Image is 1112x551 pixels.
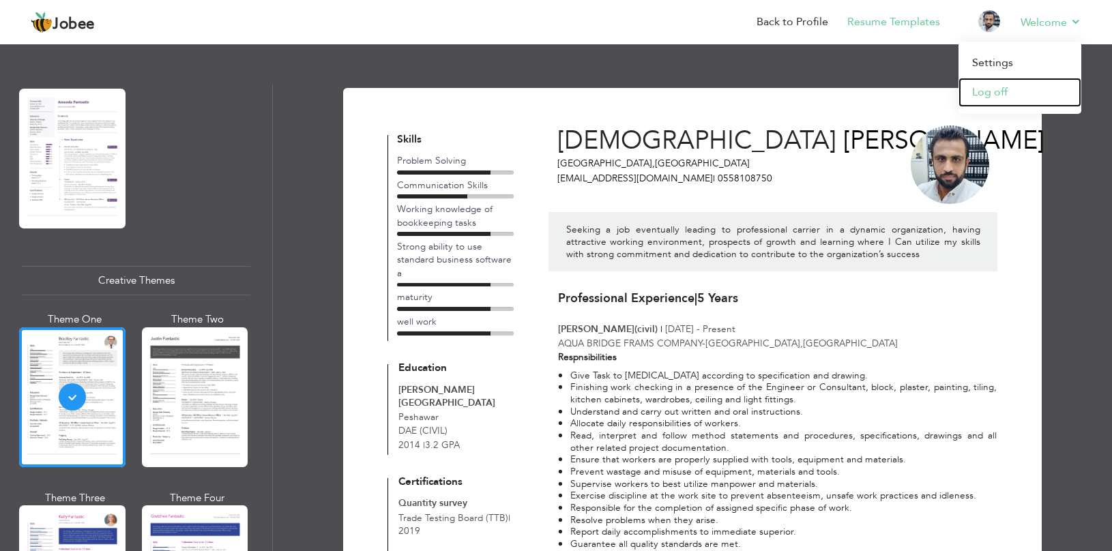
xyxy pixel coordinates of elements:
[800,337,803,350] span: ,
[31,12,53,33] img: jobee.io
[398,496,514,509] div: Quantity survey
[397,154,514,167] div: Problem Solving
[558,538,997,550] li: Guarantee all quality standards are met.
[145,491,251,505] div: Theme Four
[558,351,617,363] strong: ​​​​​Respnsibilities
[397,240,514,280] div: Strong ability to use standard business software a
[22,312,128,327] div: Theme One
[702,337,705,350] span: -
[508,511,510,524] span: |
[398,477,514,488] h4: Certifications
[718,172,772,185] span: 0558108750
[978,10,1000,32] img: Profile Img
[843,123,1044,158] span: [PERSON_NAME]
[53,17,95,32] span: Jobee
[398,383,514,410] div: [PERSON_NAME][GEOGRAPHIC_DATA]
[757,14,828,30] a: Back to Profile
[145,312,251,327] div: Theme Two
[959,48,1081,78] a: Settings
[558,370,997,382] li: Give Task to [MEDICAL_DATA] according to specification and drawing.
[558,381,997,405] li: Finishing work checking in a presence of the Engineer or Consultant, block, plaster, painting, ti...
[558,478,997,490] li: Supervise workers to best utilize manpower and materials.
[398,524,420,537] span: 2019
[694,290,697,307] span: |
[397,134,514,146] h4: Skills
[22,491,128,505] div: Theme Three
[423,438,425,451] span: |
[652,157,655,170] span: ,
[558,490,997,502] li: Exercise discipline at the work site to prevent absenteeism, unsafe work practices and idleness.
[557,172,715,185] span: [EMAIL_ADDRESS][DOMAIN_NAME]
[558,292,997,306] h3: Professional Experience 5 Years
[398,411,439,423] span: Peshawar
[558,453,997,466] li: Ensure that workers are properly supplied with tools, equipment and materials.
[557,123,836,158] span: [DEMOGRAPHIC_DATA]
[558,514,997,526] li: Resolve problems when they arise.
[398,511,514,538] div: Trade Testing Board (TTB)
[22,266,250,295] div: Creative Themes
[713,172,715,185] span: |
[397,315,514,328] div: well work
[423,438,460,451] span: 3.2 GPA
[558,417,997,430] li: Allocate daily responsibilities of workers.
[558,323,658,336] span: [PERSON_NAME](civil)
[397,203,514,229] div: Working knowledge of bookkeeping tasks
[558,466,997,478] li: Prevent wastage and misuse of equipment, materials and tools.
[31,12,95,33] a: Jobee
[558,526,997,538] li: Report daily accomplishments to immediate superior.
[398,438,420,451] span: 2014
[660,323,662,336] span: |
[558,430,997,453] li: Read, interpret and follow method statements and procedures, specifications, drawings and all oth...
[397,179,514,192] div: Communication Skills
[566,224,980,260] p: Seeking a job eventually leading to professional carrier in a dynamic organization, having attrac...
[911,125,989,204] img: wfoUF4IJ7cOawAAAABJRU5ErkJggg==
[398,424,448,437] span: DAE (CIVIL)
[398,363,514,374] h4: Education
[558,502,997,514] li: Responsible for the completion of assigned specific phase of work.
[847,14,940,30] a: Resume Templates
[397,291,514,303] div: maturity
[558,337,997,350] p: AQUA BRIDGE FRAMS COMPANY [GEOGRAPHIC_DATA] [GEOGRAPHIC_DATA]
[1021,14,1081,31] a: Welcome
[959,78,1081,107] a: Log off
[557,157,839,170] p: [GEOGRAPHIC_DATA] [GEOGRAPHIC_DATA]
[558,406,997,418] li: Understand and carry out written and oral instructions.
[665,323,735,336] span: [DATE] - Present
